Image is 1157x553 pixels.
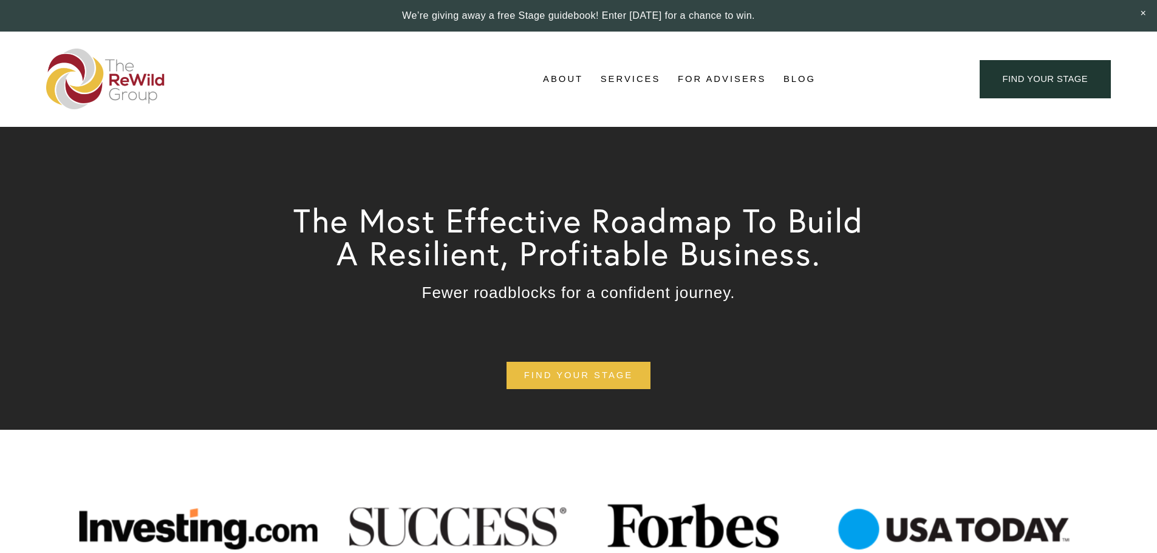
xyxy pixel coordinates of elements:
a: folder dropdown [543,70,583,89]
a: find your stage [980,60,1111,98]
span: Services [601,71,661,87]
a: For Advisers [678,70,766,89]
span: The Most Effective Roadmap To Build A Resilient, Profitable Business. [293,200,874,274]
a: find your stage [507,362,650,389]
a: folder dropdown [601,70,661,89]
a: Blog [783,70,816,89]
span: Fewer roadblocks for a confident journey. [422,283,735,302]
img: The ReWild Group [46,49,165,109]
span: About [543,71,583,87]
